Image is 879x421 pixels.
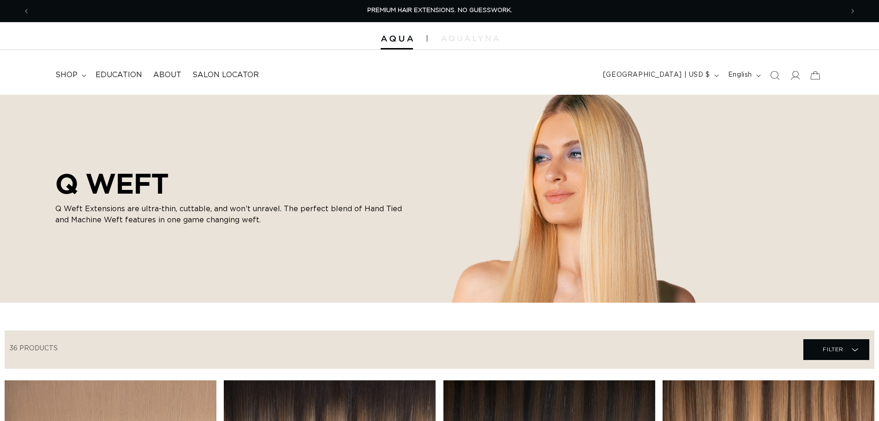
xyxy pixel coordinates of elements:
a: About [148,65,187,85]
span: PREMIUM HAIR EXTENSIONS. NO GUESSWORK. [367,7,512,13]
span: [GEOGRAPHIC_DATA] | USD $ [603,70,710,80]
span: Salon Locator [192,70,259,80]
button: English [723,67,765,84]
span: Education [96,70,142,80]
button: Next announcement [843,2,863,20]
span: 36 products [10,345,58,352]
h2: Q WEFT [55,167,406,200]
button: Previous announcement [16,2,36,20]
span: Filter [823,341,843,358]
span: About [153,70,181,80]
summary: Filter [803,339,869,360]
button: [GEOGRAPHIC_DATA] | USD $ [598,67,723,84]
span: English [728,70,752,80]
summary: shop [50,65,90,85]
a: Education [90,65,148,85]
span: shop [55,70,78,80]
img: Aqua Hair Extensions [381,36,413,42]
img: aqualyna.com [441,36,499,41]
a: Salon Locator [187,65,264,85]
p: Q Weft Extensions are ultra-thin, cuttable, and won’t unravel. The perfect blend of Hand Tied and... [55,203,406,226]
summary: Search [765,65,785,85]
